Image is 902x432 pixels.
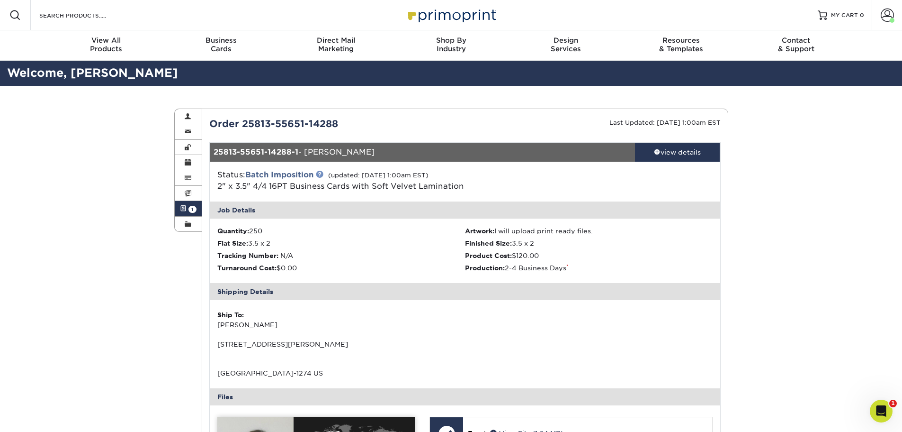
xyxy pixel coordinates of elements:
[217,226,465,236] li: 250
[278,30,393,61] a: Direct MailMarketing
[509,36,624,53] div: Services
[210,169,550,192] div: Status:
[739,30,854,61] a: Contact& Support
[624,36,739,53] div: & Templates
[175,201,202,216] a: 1
[465,251,713,260] li: $120.00
[38,9,131,21] input: SEARCH PRODUCTS.....
[509,30,624,61] a: DesignServices
[188,206,196,213] span: 1
[217,182,464,191] span: ​2" x 3.5" 4/4 16PT Business Cards with Soft Velvet Lamination
[831,11,858,19] span: MY CART
[465,239,713,248] li: 3.5 x 2
[217,310,465,378] div: [PERSON_NAME] [STREET_ADDRESS][PERSON_NAME] [GEOGRAPHIC_DATA]-1274 US
[465,226,713,236] li: I will upload print ready files.
[217,264,277,272] strong: Turnaround Cost:
[210,143,635,162] div: - [PERSON_NAME]
[217,227,249,235] strong: Quantity:
[393,36,509,45] span: Shop By
[635,143,720,162] a: view details
[217,252,278,259] strong: Tracking Number:
[609,119,721,126] small: Last Updated: [DATE] 1:00am EST
[739,36,854,45] span: Contact
[163,36,278,45] span: Business
[870,400,893,423] iframe: Intercom live chat
[280,252,293,259] span: N/A
[635,147,720,157] div: view details
[49,30,164,61] a: View AllProducts
[214,147,298,156] strong: 25813-55651-14288-1
[465,263,713,273] li: 2-4 Business Days
[245,170,313,179] a: Batch Imposition
[465,252,512,259] strong: Product Cost:
[860,12,864,18] span: 0
[217,239,248,247] strong: Flat Size:
[404,5,499,25] img: Primoprint
[217,263,465,273] li: $0.00
[217,311,244,319] strong: Ship To:
[393,36,509,53] div: Industry
[2,403,80,429] iframe: Google Customer Reviews
[278,36,393,45] span: Direct Mail
[465,239,512,247] strong: Finished Size:
[210,388,720,405] div: Files
[163,30,278,61] a: BusinessCards
[509,36,624,45] span: Design
[163,36,278,53] div: Cards
[278,36,393,53] div: Marketing
[328,172,429,179] small: (updated: [DATE] 1:00am EST)
[393,30,509,61] a: Shop ByIndustry
[465,264,505,272] strong: Production:
[210,202,720,219] div: Job Details
[49,36,164,45] span: View All
[889,400,897,407] span: 1
[202,117,465,131] div: Order 25813-55651-14288
[624,30,739,61] a: Resources& Templates
[210,283,720,300] div: Shipping Details
[465,227,494,235] strong: Artwork:
[49,36,164,53] div: Products
[739,36,854,53] div: & Support
[217,239,465,248] li: 3.5 x 2
[624,36,739,45] span: Resources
